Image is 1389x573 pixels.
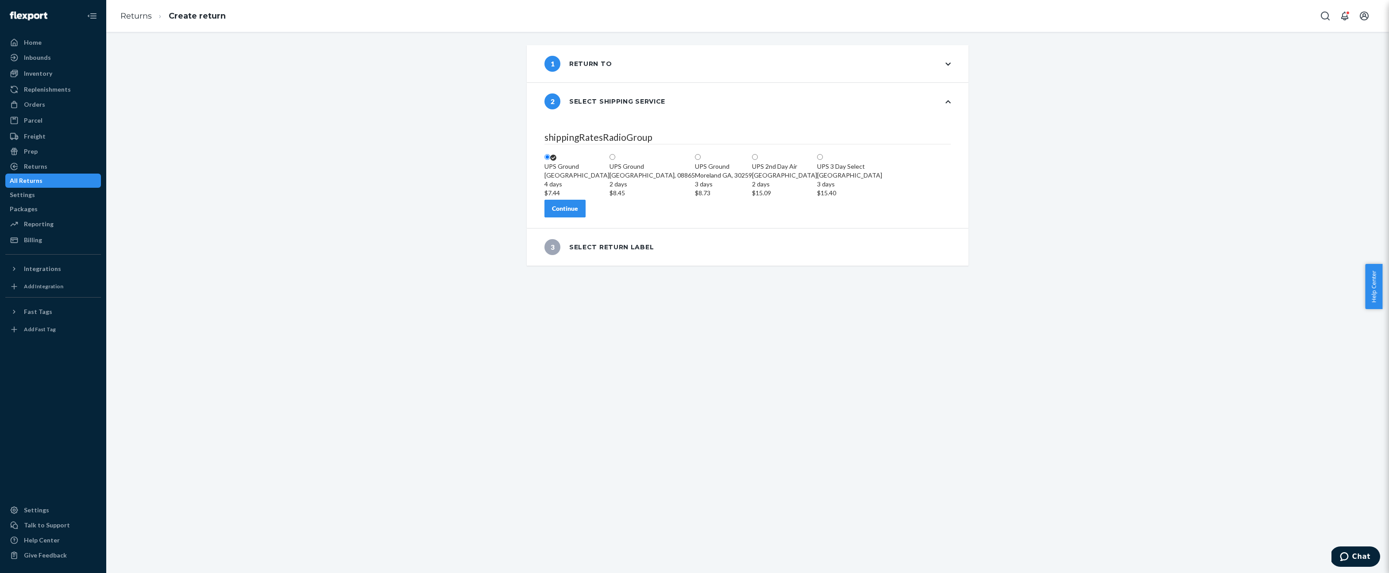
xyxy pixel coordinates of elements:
[544,93,665,109] div: Select shipping service
[817,180,882,189] div: 3 days
[24,69,52,78] div: Inventory
[752,180,817,189] div: 2 days
[695,180,752,189] div: 3 days
[10,205,38,213] div: Packages
[5,50,101,65] a: Inbounds
[5,518,101,532] button: Talk to Support
[752,154,758,160] input: UPS 2nd Day Air[GEOGRAPHIC_DATA]2 days$15.09
[24,506,49,515] div: Settings
[24,307,52,316] div: Fast Tags
[24,116,42,125] div: Parcel
[5,129,101,143] a: Freight
[24,325,56,333] div: Add Fast Tag
[5,113,101,128] a: Parcel
[5,279,101,294] a: Add Integration
[5,533,101,547] a: Help Center
[695,171,752,197] div: Moreland GA, 30259
[24,236,42,244] div: Billing
[610,154,615,160] input: UPS Ground[GEOGRAPHIC_DATA], 088652 days$8.45
[544,93,560,109] span: 2
[10,176,42,185] div: All Returns
[120,11,152,21] a: Returns
[24,147,38,156] div: Prep
[1355,7,1373,25] button: Open account menu
[544,239,654,255] div: Select return label
[752,189,817,197] div: $15.09
[544,200,586,217] button: Continue
[5,144,101,159] a: Prep
[695,154,701,160] input: UPS GroundMoreland GA, 302593 days$8.73
[5,548,101,562] button: Give Feedback
[5,35,101,50] a: Home
[544,56,560,72] span: 1
[24,100,45,109] div: Orders
[752,162,817,171] div: UPS 2nd Day Air
[1316,7,1334,25] button: Open Search Box
[5,262,101,276] button: Integrations
[817,189,882,197] div: $15.40
[544,171,610,197] div: [GEOGRAPHIC_DATA]
[5,503,101,517] a: Settings
[610,189,695,197] div: $8.45
[24,132,46,141] div: Freight
[544,131,951,144] legend: shippingRatesRadioGroup
[1365,264,1382,309] button: Help Center
[695,162,752,171] div: UPS Ground
[610,171,695,197] div: [GEOGRAPHIC_DATA], 08865
[544,189,610,197] div: $7.44
[5,322,101,337] a: Add Fast Tag
[24,264,61,273] div: Integrations
[24,551,67,560] div: Give Feedback
[544,154,550,160] input: UPS Ground[GEOGRAPHIC_DATA]4 days$7.44
[113,3,233,29] ol: breadcrumbs
[5,202,101,216] a: Packages
[5,233,101,247] a: Billing
[5,159,101,174] a: Returns
[24,521,70,530] div: Talk to Support
[10,190,35,199] div: Settings
[817,162,882,171] div: UPS 3 Day Select
[552,204,578,213] div: Continue
[24,283,63,290] div: Add Integration
[169,11,226,21] a: Create return
[83,7,101,25] button: Close Navigation
[10,12,47,20] img: Flexport logo
[24,162,47,171] div: Returns
[5,97,101,112] a: Orders
[752,171,817,197] div: [GEOGRAPHIC_DATA]
[5,82,101,97] a: Replenishments
[24,53,51,62] div: Inbounds
[1331,546,1380,569] iframe: Opens a widget where you can chat to one of our agents
[544,239,560,255] span: 3
[5,217,101,231] a: Reporting
[544,162,610,171] div: UPS Ground
[24,38,42,47] div: Home
[24,220,54,228] div: Reporting
[544,180,610,189] div: 4 days
[24,85,71,94] div: Replenishments
[817,154,823,160] input: UPS 3 Day Select[GEOGRAPHIC_DATA]3 days$15.40
[544,56,612,72] div: Return to
[817,171,882,197] div: [GEOGRAPHIC_DATA]
[5,188,101,202] a: Settings
[1336,7,1354,25] button: Open notifications
[610,180,695,189] div: 2 days
[5,305,101,319] button: Fast Tags
[5,66,101,81] a: Inventory
[5,174,101,188] a: All Returns
[610,162,695,171] div: UPS Ground
[24,536,60,545] div: Help Center
[695,189,752,197] div: $8.73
